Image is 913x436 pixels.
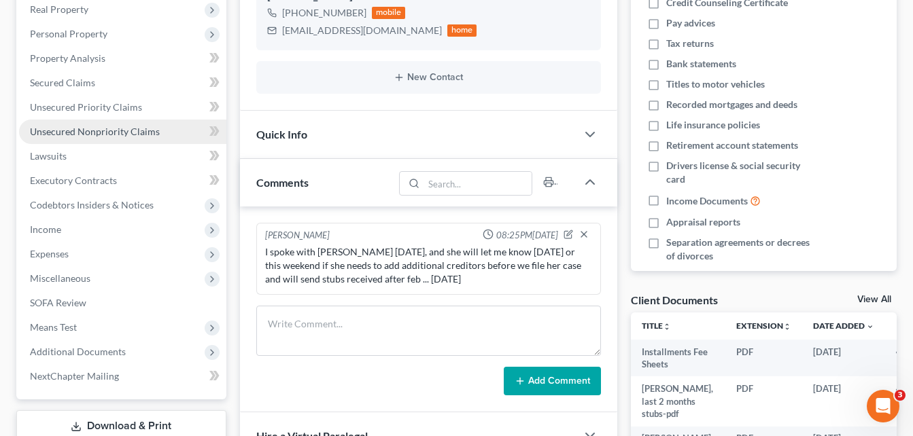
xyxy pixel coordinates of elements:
span: NextChapter Mailing [30,370,119,382]
a: View All [857,295,891,304]
a: Unsecured Priority Claims [19,95,226,120]
span: Expenses [30,248,69,259]
button: Add Comment [504,367,601,395]
span: Recorded mortgages and deeds [666,98,797,111]
div: [PHONE_NUMBER] [282,6,366,20]
i: unfold_more [663,323,671,331]
i: unfold_more [783,323,791,331]
span: Means Test [30,321,77,333]
span: Personal Property [30,28,107,39]
iframe: Intercom live chat [867,390,899,422]
span: Separation agreements or decrees of divorces [666,236,819,263]
a: Titleunfold_more [642,321,671,331]
a: NextChapter Mailing [19,364,226,388]
span: Additional Documents [30,346,126,357]
input: Search... [424,172,532,195]
span: Property Analysis [30,52,105,64]
span: 3 [895,390,906,401]
td: [DATE] [802,376,885,426]
a: Secured Claims [19,71,226,95]
span: Unsecured Nonpriority Claims [30,126,160,137]
a: Executory Contracts [19,168,226,193]
div: [PERSON_NAME] [265,229,330,242]
span: Tax returns [666,37,714,50]
td: PDF [725,340,802,377]
span: Appraisal reports [666,215,740,229]
div: home [447,24,477,37]
div: mobile [372,7,406,19]
span: Pay advices [666,16,715,30]
span: Codebtors Insiders & Notices [30,199,154,211]
span: Life insurance policies [666,118,760,132]
span: Drivers license & social security card [666,159,819,186]
span: 08:25PM[DATE] [496,229,558,242]
a: Property Analysis [19,46,226,71]
span: Lawsuits [30,150,67,162]
span: SOFA Review [30,297,86,308]
div: [EMAIL_ADDRESS][DOMAIN_NAME] [282,24,442,37]
a: Unsecured Nonpriority Claims [19,120,226,144]
span: Quick Info [256,128,307,141]
span: Secured Claims [30,77,95,88]
td: PDF [725,376,802,426]
a: Lawsuits [19,144,226,168]
div: I spoke with [PERSON_NAME] [DATE], and she will let me know [DATE] or this weekend if she needs t... [265,245,592,286]
span: Real Property [30,3,88,15]
span: Income [30,223,61,235]
a: Date Added expand_more [813,321,874,331]
span: Unsecured Priority Claims [30,101,142,113]
span: Miscellaneous [30,272,90,284]
td: [DATE] [802,340,885,377]
span: Executory Contracts [30,175,117,186]
div: Client Documents [631,293,718,307]
a: SOFA Review [19,291,226,315]
td: Installments Fee Sheets [631,340,725,377]
span: Bank statements [666,57,736,71]
span: Income Documents [666,194,748,208]
span: Retirement account statements [666,139,798,152]
span: Comments [256,176,309,189]
td: [PERSON_NAME], last 2 months stubs-pdf [631,376,725,426]
i: expand_more [866,323,874,331]
button: New Contact [267,72,590,83]
span: Titles to motor vehicles [666,77,765,91]
a: Extensionunfold_more [736,321,791,331]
